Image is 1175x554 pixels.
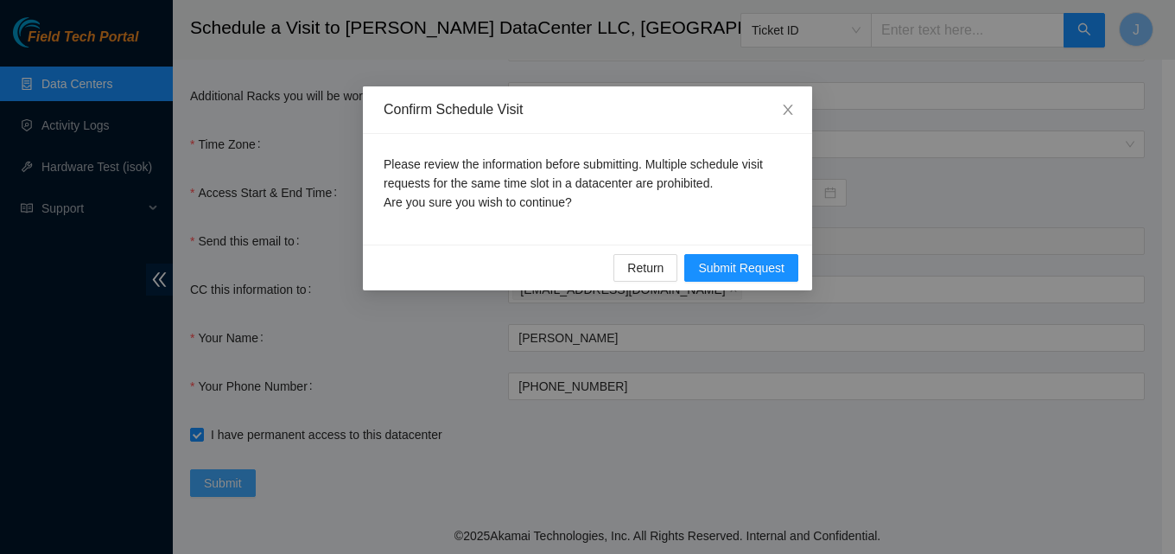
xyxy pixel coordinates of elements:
div: Confirm Schedule Visit [384,100,791,119]
button: Return [613,254,677,282]
span: Submit Request [698,258,784,277]
span: close [781,103,795,117]
button: Submit Request [684,254,798,282]
p: Please review the information before submitting. Multiple schedule visit requests for the same ti... [384,155,791,212]
button: Close [764,86,812,135]
span: Return [627,258,664,277]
